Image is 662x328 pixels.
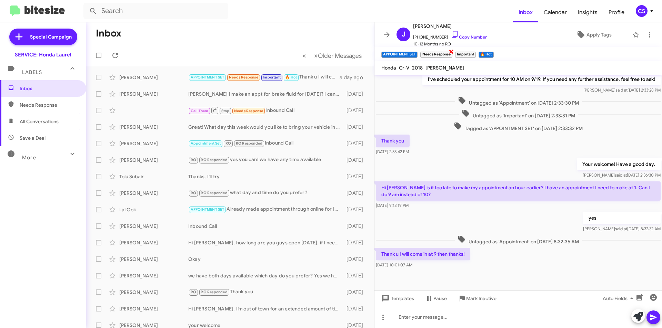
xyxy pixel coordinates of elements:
[340,74,369,81] div: a day ago
[310,49,366,63] button: Next
[119,206,188,213] div: Lal Ook
[188,305,343,312] div: Hi [PERSON_NAME]. I’m out of town for an extended amount of time, but I’ll be bring it in when I ...
[20,85,78,92] span: Inbox
[343,272,369,279] div: [DATE]
[96,28,121,39] h1: Inbox
[376,262,412,267] span: [DATE] 10:01:07 AM
[558,29,629,41] button: Apply Tags
[479,52,493,58] small: 🔥 Hot
[452,292,502,305] button: Mark Inactive
[343,140,369,147] div: [DATE]
[343,124,369,130] div: [DATE]
[451,34,487,40] a: Copy Number
[191,290,196,294] span: RO
[201,290,227,294] span: RO Responded
[119,305,188,312] div: [PERSON_NAME]
[343,91,369,97] div: [DATE]
[30,33,72,40] span: Special Campaign
[191,75,224,80] span: APPOINTMENT SET
[381,65,396,71] span: Honda
[20,118,59,125] span: All Conversations
[343,305,369,312] div: [DATE]
[191,191,196,195] span: RO
[191,207,224,212] span: APPOINTMENT SET
[586,29,612,41] span: Apply Tags
[583,212,661,224] p: yes
[343,256,369,263] div: [DATE]
[119,190,188,197] div: [PERSON_NAME]
[119,272,188,279] div: [PERSON_NAME]
[420,292,452,305] button: Pause
[399,65,409,71] span: Cr-V
[451,122,585,132] span: Tagged as 'APPOINTMENT SET' on [DATE] 2:33:32 PM
[188,139,343,147] div: Inbound Call
[9,29,77,45] a: Special Campaign
[413,30,487,41] span: [PHONE_NUMBER]
[583,87,661,93] span: [PERSON_NAME] [DATE] 2:33:28 PM
[229,75,258,80] span: Needs Response
[343,107,369,114] div: [DATE]
[615,226,627,231] span: said at
[119,91,188,97] div: [PERSON_NAME]
[318,52,362,60] span: Older Messages
[343,239,369,246] div: [DATE]
[513,2,538,22] a: Inbox
[221,109,230,113] span: Stop
[285,75,297,80] span: 🔥 Hot
[119,140,188,147] div: [PERSON_NAME]
[615,172,627,178] span: said at
[119,173,188,180] div: Tolu Subair
[188,73,340,81] div: Thank u I will come in at 9 then thanks!
[299,49,366,63] nav: Page navigation example
[376,203,409,208] span: [DATE] 9:13:19 PM
[376,181,661,201] p: Hi [PERSON_NAME] is it too late to make my appointment an hour earlier? I have an appointment I n...
[119,256,188,263] div: [PERSON_NAME]
[449,47,454,55] span: ×
[459,109,578,119] span: Untagged as 'Important' on [DATE] 2:33:31 PM
[188,223,343,230] div: Inbound Call
[20,102,78,108] span: Needs Response
[413,22,487,30] span: [PERSON_NAME]
[20,135,46,141] span: Save a Deal
[433,292,447,305] span: Pause
[422,73,661,85] p: I've scheduled your appointment for 10 AM on 9/19. If you need any further assistance, feel free ...
[538,2,572,22] span: Calendar
[201,191,227,195] span: RO Responded
[413,41,487,47] span: 10-12 Months no RO
[188,239,343,246] div: Hi [PERSON_NAME], how long are you guys open [DATE]. if I need to get my starter changed, would t...
[615,87,628,93] span: said at
[597,292,641,305] button: Auto Fields
[583,172,661,178] span: [PERSON_NAME] [DATE] 2:36:30 PM
[466,292,496,305] span: Mark Inactive
[376,248,470,260] p: Thank u I will come in at 9 then thanks!
[343,206,369,213] div: [DATE]
[188,288,343,296] div: Thank you
[201,158,227,162] span: RO Responded
[374,292,420,305] button: Templates
[22,155,36,161] span: More
[263,75,281,80] span: Important
[455,96,582,106] span: Untagged as 'Appointment' on [DATE] 2:33:30 PM
[572,2,603,22] a: Insights
[425,65,464,71] span: [PERSON_NAME]
[119,223,188,230] div: [PERSON_NAME]
[343,157,369,163] div: [DATE]
[402,29,405,40] span: J
[188,91,343,97] div: [PERSON_NAME] I make an appt for brake fluid for [DATE]? I can leave the car [DATE] night with th...
[191,158,196,162] span: RO
[381,52,418,58] small: APPOINTMENT SET
[583,226,661,231] span: [PERSON_NAME] [DATE] 8:32:32 AM
[630,5,654,17] button: CS
[188,124,343,130] div: Great! What day this week would you like to bring your vehicle in for service in the afternoon?
[343,223,369,230] div: [DATE]
[188,256,343,263] div: Okay
[298,49,310,63] button: Previous
[603,2,630,22] span: Profile
[455,235,582,245] span: Untagged as 'Appointment' on [DATE] 8:32:35 AM
[119,157,188,163] div: [PERSON_NAME]
[119,124,188,130] div: [PERSON_NAME]
[343,289,369,296] div: [DATE]
[420,52,452,58] small: Needs Response
[236,141,262,146] span: RO Responded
